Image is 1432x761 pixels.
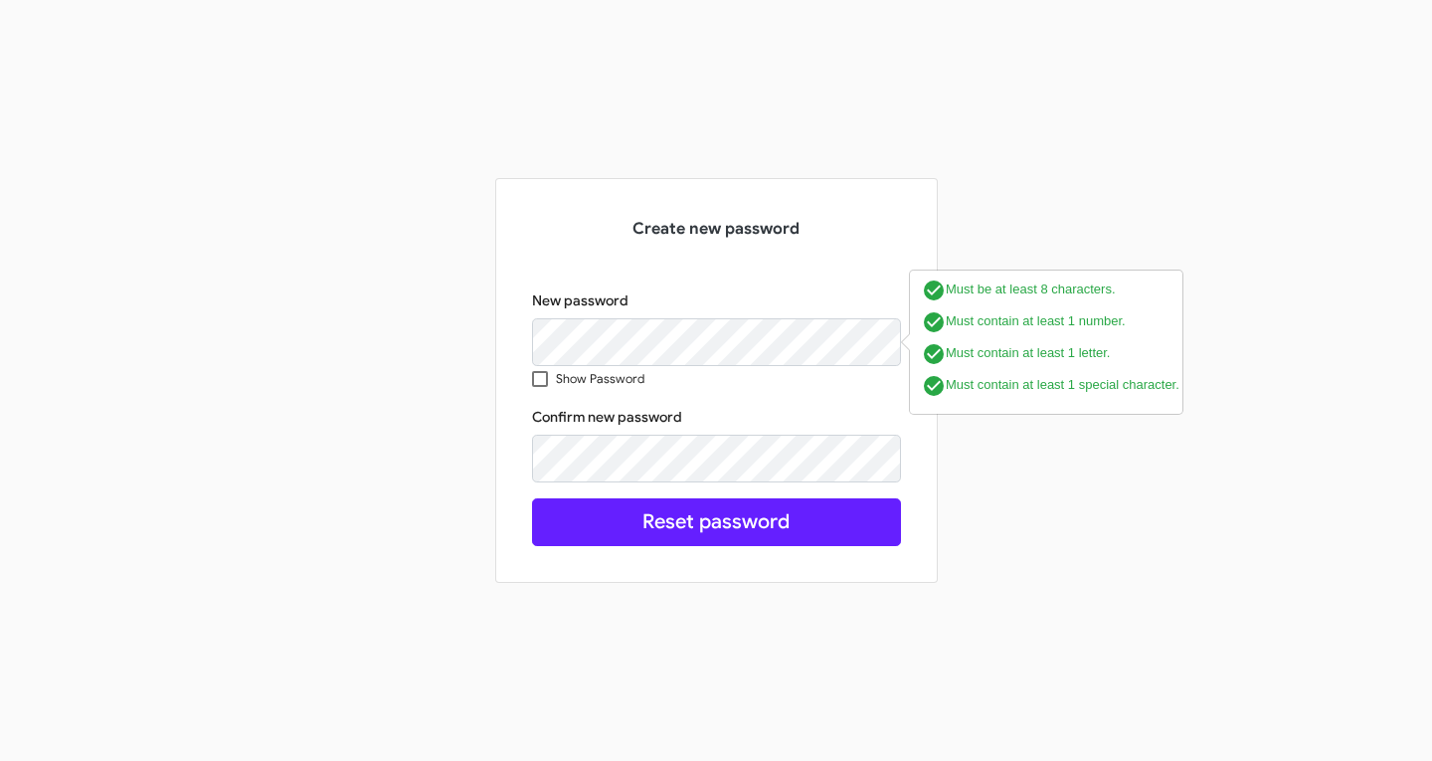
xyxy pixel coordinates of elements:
[532,290,628,310] label: New password
[532,498,901,546] button: Reset password
[922,374,1179,398] label: Must contain at least 1 special character.
[922,310,946,334] i: check_circle
[922,342,1177,366] label: Must contain at least 1 letter.
[922,342,946,366] i: check_circle
[922,279,1180,302] label: Must be at least 8 characters.
[532,215,901,243] h3: Create new password
[922,374,946,398] i: check_circle
[922,310,1178,334] label: Must contain at least 1 number.
[532,407,682,427] label: Confirm new password
[556,371,644,387] small: Show Password
[922,279,946,302] i: check_circle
